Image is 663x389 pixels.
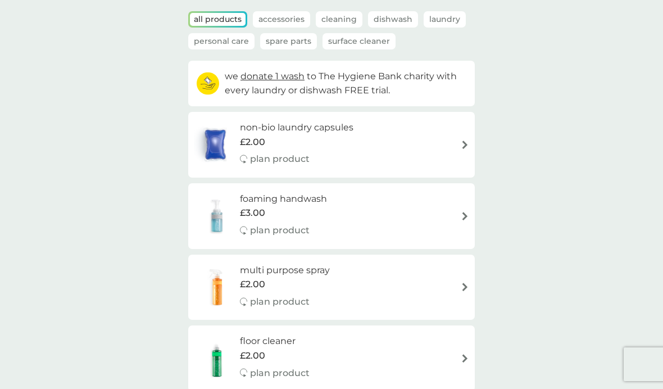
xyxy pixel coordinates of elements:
[194,125,237,164] img: non-bio laundry capsules
[240,263,330,278] h6: multi purpose spray
[368,11,418,28] button: Dishwash
[240,349,265,363] span: £2.00
[250,152,310,166] p: plan product
[461,212,469,220] img: arrow right
[253,11,310,28] button: Accessories
[240,192,327,206] h6: foaming handwash
[240,334,310,349] h6: floor cleaner
[240,120,353,135] h6: non-bio laundry capsules
[240,206,265,220] span: £3.00
[424,11,466,28] button: Laundry
[240,71,305,82] span: donate 1 wash
[461,354,469,363] img: arrow right
[190,13,246,26] button: all products
[323,33,396,49] button: Surface Cleaner
[194,268,240,307] img: multi purpose spray
[250,366,310,381] p: plan product
[250,223,310,238] p: plan product
[194,196,240,236] img: foaming handwash
[250,295,310,309] p: plan product
[316,11,362,28] button: Cleaning
[461,141,469,149] img: arrow right
[188,33,255,49] button: Personal Care
[461,283,469,291] img: arrow right
[260,33,317,49] button: Spare Parts
[240,135,265,150] span: £2.00
[240,277,265,292] span: £2.00
[194,339,240,378] img: floor cleaner
[225,69,466,98] p: we to The Hygiene Bank charity with every laundry or dishwash FREE trial.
